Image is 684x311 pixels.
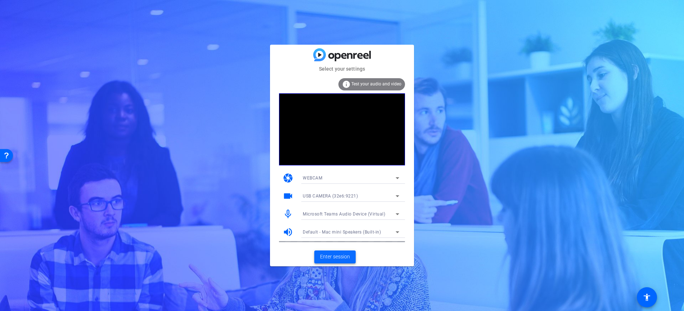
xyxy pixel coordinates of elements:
[320,253,350,261] span: Enter session
[270,65,414,73] mat-card-subtitle: Select your settings
[643,293,651,302] mat-icon: accessibility
[283,173,293,183] mat-icon: camera
[303,194,358,199] span: USB CAMERA (32e6:9221)
[283,227,293,237] mat-icon: volume_up
[283,209,293,219] mat-icon: mic_none
[283,191,293,201] mat-icon: videocam
[313,48,371,61] img: blue-gradient.svg
[351,81,401,86] span: Test your audio and video
[303,176,322,181] span: WEBCAM
[342,80,351,89] mat-icon: info
[303,230,381,235] span: Default - Mac mini Speakers (Built-in)
[314,250,356,263] button: Enter session
[303,212,385,217] span: Microsoft Teams Audio Device (Virtual)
